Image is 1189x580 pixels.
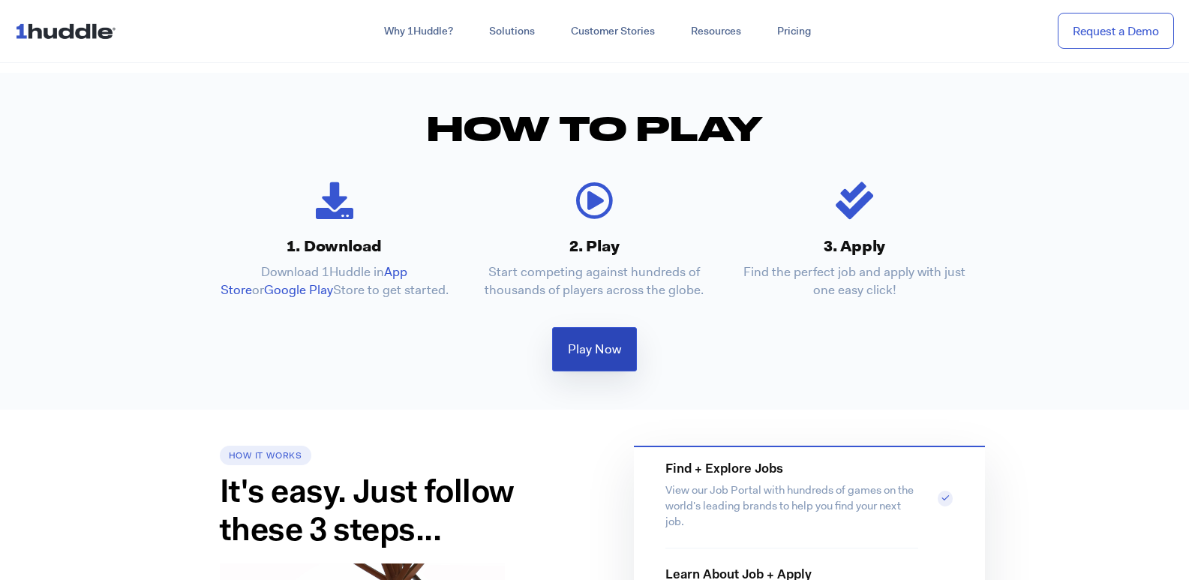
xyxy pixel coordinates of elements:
[665,482,918,530] p: View our Job Portal with hundreds of games on the world's leading brands to help you find your ne...
[552,327,637,371] a: Play Now
[479,263,710,299] p: Start competing against hundreds of thousands of players across the globe.
[220,446,312,465] h6: HOW IT WORKS
[220,475,581,552] h2: It's easy. Just follow these 3 steps...
[665,461,918,479] p: Find + Explore Jobs
[221,263,408,298] a: App Store
[740,263,970,299] p: Find the perfect job and apply with just one easy click!
[568,343,621,356] span: Play Now
[1058,13,1174,50] a: Request a Demo
[569,236,620,257] span: 2. Play
[673,18,759,45] a: Resources
[471,18,553,45] a: Solutions
[15,17,122,45] img: ...
[264,281,333,298] a: Google Play
[759,18,829,45] a: Pricing
[553,18,673,45] a: Customer Stories
[287,236,382,257] span: 1. Download
[824,236,885,257] span: 3. Apply
[220,263,450,299] p: Download 1Huddle in or Store to get started.
[366,18,471,45] a: Why 1Huddle?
